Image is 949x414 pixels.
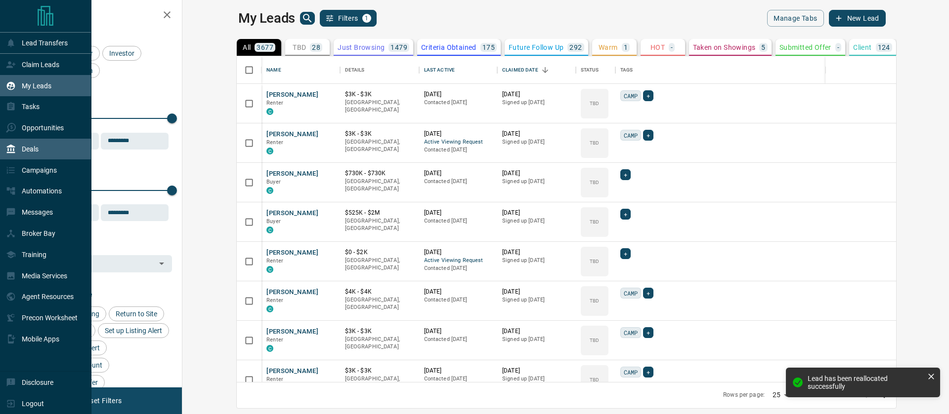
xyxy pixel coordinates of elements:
[482,44,495,51] p: 175
[345,336,414,351] p: [GEOGRAPHIC_DATA], [GEOGRAPHIC_DATA]
[643,90,653,101] div: +
[109,306,164,321] div: Return to Site
[266,305,273,312] div: condos.ca
[75,392,128,409] button: Reset Filters
[419,56,497,84] div: Last Active
[624,44,628,51] p: 1
[266,148,273,154] div: condos.ca
[624,91,638,101] span: CAMP
[98,323,169,338] div: Set up Listing Alert
[590,337,599,344] p: TBD
[624,367,638,377] span: CAMP
[345,288,414,296] p: $4K - $4K
[345,296,414,311] p: [GEOGRAPHIC_DATA], [GEOGRAPHIC_DATA]
[266,187,273,194] div: condos.ca
[647,91,650,101] span: +
[345,130,414,138] p: $3K - $3K
[643,367,653,377] div: +
[338,44,385,51] p: Just Browsing
[502,367,570,375] p: [DATE]
[643,288,653,299] div: +
[266,337,283,343] span: Renter
[266,130,318,139] button: [PERSON_NAME]
[424,288,492,296] p: [DATE]
[502,248,570,257] p: [DATE]
[693,44,756,51] p: Taken on Showings
[345,257,414,272] p: [GEOGRAPHIC_DATA], [GEOGRAPHIC_DATA]
[497,56,575,84] div: Claimed Date
[112,310,161,318] span: Return to Site
[624,209,627,219] span: +
[424,336,492,343] p: Contacted [DATE]
[421,44,476,51] p: Criteria Obtained
[266,100,283,106] span: Renter
[243,44,251,51] p: All
[723,391,765,399] p: Rows per page:
[345,90,414,99] p: $3K - $3K
[424,209,492,217] p: [DATE]
[767,10,823,27] button: Manage Tabs
[769,388,792,402] div: 25
[266,139,283,146] span: Renter
[424,130,492,138] p: [DATE]
[424,367,492,375] p: [DATE]
[647,288,650,298] span: +
[155,257,169,270] button: Open
[266,367,318,376] button: [PERSON_NAME]
[345,327,414,336] p: $3K - $3K
[624,288,638,298] span: CAMP
[32,10,172,22] h2: Filters
[502,288,570,296] p: [DATE]
[878,44,890,51] p: 124
[502,217,570,225] p: Signed up [DATE]
[590,139,599,147] p: TBD
[424,169,492,178] p: [DATE]
[624,170,627,180] span: +
[538,63,552,77] button: Sort
[345,248,414,257] p: $0 - $2K
[502,178,570,186] p: Signed up [DATE]
[853,44,871,51] p: Client
[345,99,414,114] p: [GEOGRAPHIC_DATA], [GEOGRAPHIC_DATA]
[502,209,570,217] p: [DATE]
[615,56,929,84] div: Tags
[345,169,414,178] p: $730K - $730K
[102,46,141,61] div: Investor
[502,90,570,99] p: [DATE]
[569,44,582,51] p: 292
[624,328,638,338] span: CAMP
[266,258,283,264] span: Renter
[266,266,273,273] div: condos.ca
[502,257,570,264] p: Signed up [DATE]
[266,226,273,233] div: condos.ca
[424,178,492,186] p: Contacted [DATE]
[502,56,538,84] div: Claimed Date
[424,56,455,84] div: Last Active
[590,218,599,226] p: TBD
[624,130,638,140] span: CAMP
[390,44,407,51] p: 1479
[424,90,492,99] p: [DATE]
[238,10,295,26] h1: My Leads
[266,108,273,115] div: condos.ca
[345,138,414,153] p: [GEOGRAPHIC_DATA], [GEOGRAPHIC_DATA]
[266,248,318,258] button: [PERSON_NAME]
[620,248,631,259] div: +
[266,327,318,337] button: [PERSON_NAME]
[266,376,283,382] span: Renter
[340,56,419,84] div: Details
[266,169,318,179] button: [PERSON_NAME]
[266,218,281,225] span: Buyer
[620,209,631,220] div: +
[502,138,570,146] p: Signed up [DATE]
[624,249,627,259] span: +
[590,297,599,304] p: TBD
[502,99,570,107] p: Signed up [DATE]
[345,178,414,193] p: [GEOGRAPHIC_DATA], [GEOGRAPHIC_DATA]
[266,56,281,84] div: Name
[599,44,618,51] p: Warm
[424,327,492,336] p: [DATE]
[502,296,570,304] p: Signed up [DATE]
[424,248,492,257] p: [DATE]
[106,49,138,57] span: Investor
